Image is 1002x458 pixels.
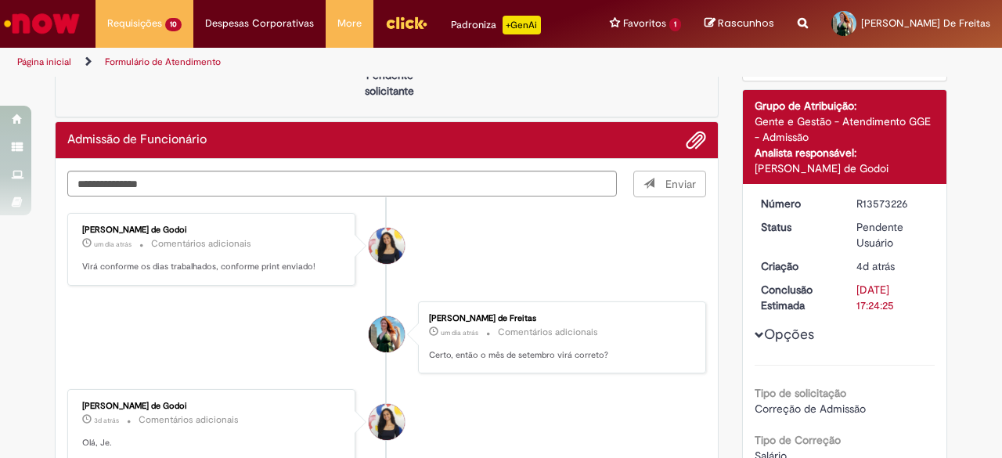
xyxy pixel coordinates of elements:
[151,237,251,251] small: Comentários adicionais
[429,314,690,323] div: [PERSON_NAME] de Freitas
[94,416,119,425] span: 3d atrás
[17,56,71,68] a: Página inicial
[686,130,706,150] button: Adicionar anexos
[755,98,935,114] div: Grupo de Atribuição:
[749,282,845,313] dt: Conclusão Estimada
[755,402,866,416] span: Correção de Admissão
[12,48,656,77] ul: Trilhas de página
[705,16,774,31] a: Rascunhos
[718,16,774,31] span: Rascunhos
[856,259,895,273] span: 4d atrás
[94,240,132,249] span: um dia atrás
[749,219,845,235] dt: Status
[498,326,598,339] small: Comentários adicionais
[369,228,405,264] div: Ana Santos de Godoi
[369,316,405,352] div: Jessica Nadolni de Freitas
[755,433,841,447] b: Tipo de Correção
[107,16,162,31] span: Requisições
[369,404,405,440] div: Ana Santos de Godoi
[205,16,314,31] span: Despesas Corporativas
[669,18,681,31] span: 1
[856,219,929,251] div: Pendente Usuário
[82,225,343,235] div: [PERSON_NAME] de Godoi
[623,16,666,31] span: Favoritos
[105,56,221,68] a: Formulário de Atendimento
[749,196,845,211] dt: Número
[82,261,343,273] p: Virá conforme os dias trabalhados, conforme print enviado!
[755,114,935,145] div: Gente e Gestão - Atendimento GGE - Admissão
[429,349,690,362] p: Certo, então o mês de setembro virá correto?
[451,16,541,34] div: Padroniza
[139,413,239,427] small: Comentários adicionais
[94,416,119,425] time: 29/09/2025 10:23:40
[94,240,132,249] time: 30/09/2025 09:02:13
[337,16,362,31] span: More
[755,145,935,160] div: Analista responsável:
[441,328,478,337] span: um dia atrás
[385,11,427,34] img: click_logo_yellow_360x200.png
[749,258,845,274] dt: Criação
[503,16,541,34] p: +GenAi
[82,402,343,411] div: [PERSON_NAME] de Godoi
[755,386,846,400] b: Tipo de solicitação
[861,16,990,30] span: [PERSON_NAME] De Freitas
[856,259,895,273] time: 27/09/2025 16:27:43
[755,160,935,176] div: [PERSON_NAME] de Godoi
[67,133,207,147] h2: Admissão de Funcionário Histórico de tíquete
[67,171,617,197] textarea: Digite sua mensagem aqui...
[856,196,929,211] div: R13573226
[441,328,478,337] time: 30/09/2025 07:50:11
[165,18,182,31] span: 10
[856,258,929,274] div: 27/09/2025 16:27:43
[2,8,82,39] img: ServiceNow
[856,282,929,313] div: [DATE] 17:24:25
[351,67,427,99] p: Pendente solicitante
